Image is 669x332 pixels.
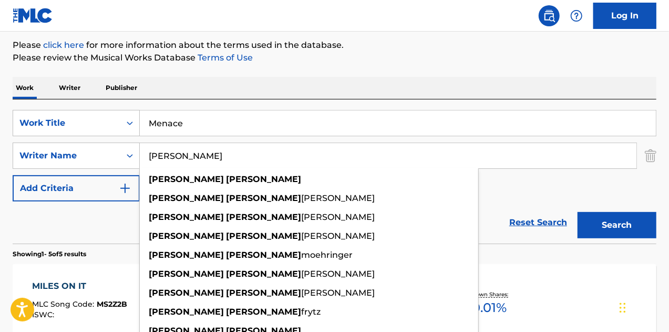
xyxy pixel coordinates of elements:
[301,269,375,279] span: [PERSON_NAME]
[102,77,140,99] p: Publisher
[226,212,301,222] strong: [PERSON_NAME]
[32,280,127,293] div: MILES ON IT
[119,182,131,195] img: 9d2ae6d4665cec9f34b9.svg
[19,117,114,129] div: Work Title
[32,310,57,319] span: ISWC :
[616,281,669,332] iframe: Chat Widget
[149,307,224,317] strong: [PERSON_NAME]
[13,52,656,64] p: Please review the Musical Works Database
[301,250,353,260] span: moehringer
[459,298,507,317] span: 100.01 %
[13,77,37,99] p: Work
[226,307,301,317] strong: [PERSON_NAME]
[149,231,224,241] strong: [PERSON_NAME]
[32,299,97,309] span: MLC Song Code :
[149,174,224,184] strong: [PERSON_NAME]
[13,249,86,259] p: Showing 1 - 5 of 5 results
[301,193,375,203] span: [PERSON_NAME]
[226,269,301,279] strong: [PERSON_NAME]
[149,212,224,222] strong: [PERSON_NAME]
[149,288,224,298] strong: [PERSON_NAME]
[149,269,224,279] strong: [PERSON_NAME]
[645,143,656,169] img: Delete Criterion
[593,3,656,29] a: Log In
[226,193,301,203] strong: [PERSON_NAME]
[578,212,656,238] button: Search
[504,211,572,234] a: Reset Search
[543,9,555,22] img: search
[620,292,626,324] div: Drag
[301,231,375,241] span: [PERSON_NAME]
[539,5,560,26] a: Public Search
[13,39,656,52] p: Please for more information about the terms used in the database.
[301,307,321,317] span: frytz
[13,175,140,202] button: Add Criteria
[570,9,583,22] img: help
[226,231,301,241] strong: [PERSON_NAME]
[149,193,224,203] strong: [PERSON_NAME]
[226,250,301,260] strong: [PERSON_NAME]
[301,288,375,298] span: [PERSON_NAME]
[301,212,375,222] span: [PERSON_NAME]
[226,288,301,298] strong: [PERSON_NAME]
[97,299,127,309] span: MS2Z2B
[43,40,84,50] a: click here
[56,77,84,99] p: Writer
[455,290,511,298] p: Total Known Shares:
[226,174,301,184] strong: [PERSON_NAME]
[13,8,53,23] img: MLC Logo
[195,53,253,63] a: Terms of Use
[566,5,587,26] div: Help
[19,149,114,162] div: Writer Name
[13,110,656,244] form: Search Form
[149,250,224,260] strong: [PERSON_NAME]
